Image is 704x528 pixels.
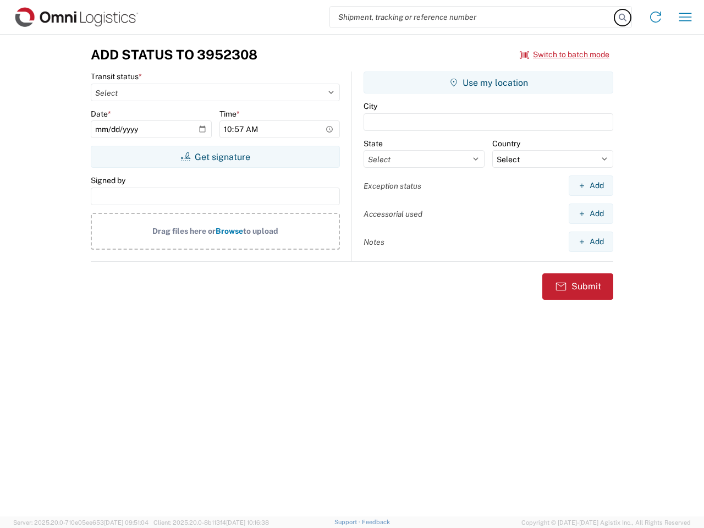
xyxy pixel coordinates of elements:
[91,47,257,63] h3: Add Status to 3952308
[91,146,340,168] button: Get signature
[569,204,613,224] button: Add
[569,232,613,252] button: Add
[492,139,520,148] label: Country
[364,139,383,148] label: State
[13,519,148,526] span: Server: 2025.20.0-710e05ee653
[91,109,111,119] label: Date
[153,519,269,526] span: Client: 2025.20.0-8b113f4
[364,209,422,219] label: Accessorial used
[364,237,384,247] label: Notes
[104,519,148,526] span: [DATE] 09:51:04
[91,71,142,81] label: Transit status
[330,7,615,28] input: Shipment, tracking or reference number
[364,181,421,191] label: Exception status
[520,46,609,64] button: Switch to batch mode
[362,519,390,525] a: Feedback
[542,273,613,300] button: Submit
[569,175,613,196] button: Add
[216,227,243,235] span: Browse
[364,71,613,94] button: Use my location
[219,109,240,119] label: Time
[364,101,377,111] label: City
[521,518,691,527] span: Copyright © [DATE]-[DATE] Agistix Inc., All Rights Reserved
[243,227,278,235] span: to upload
[226,519,269,526] span: [DATE] 10:16:38
[334,519,362,525] a: Support
[91,175,125,185] label: Signed by
[152,227,216,235] span: Drag files here or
